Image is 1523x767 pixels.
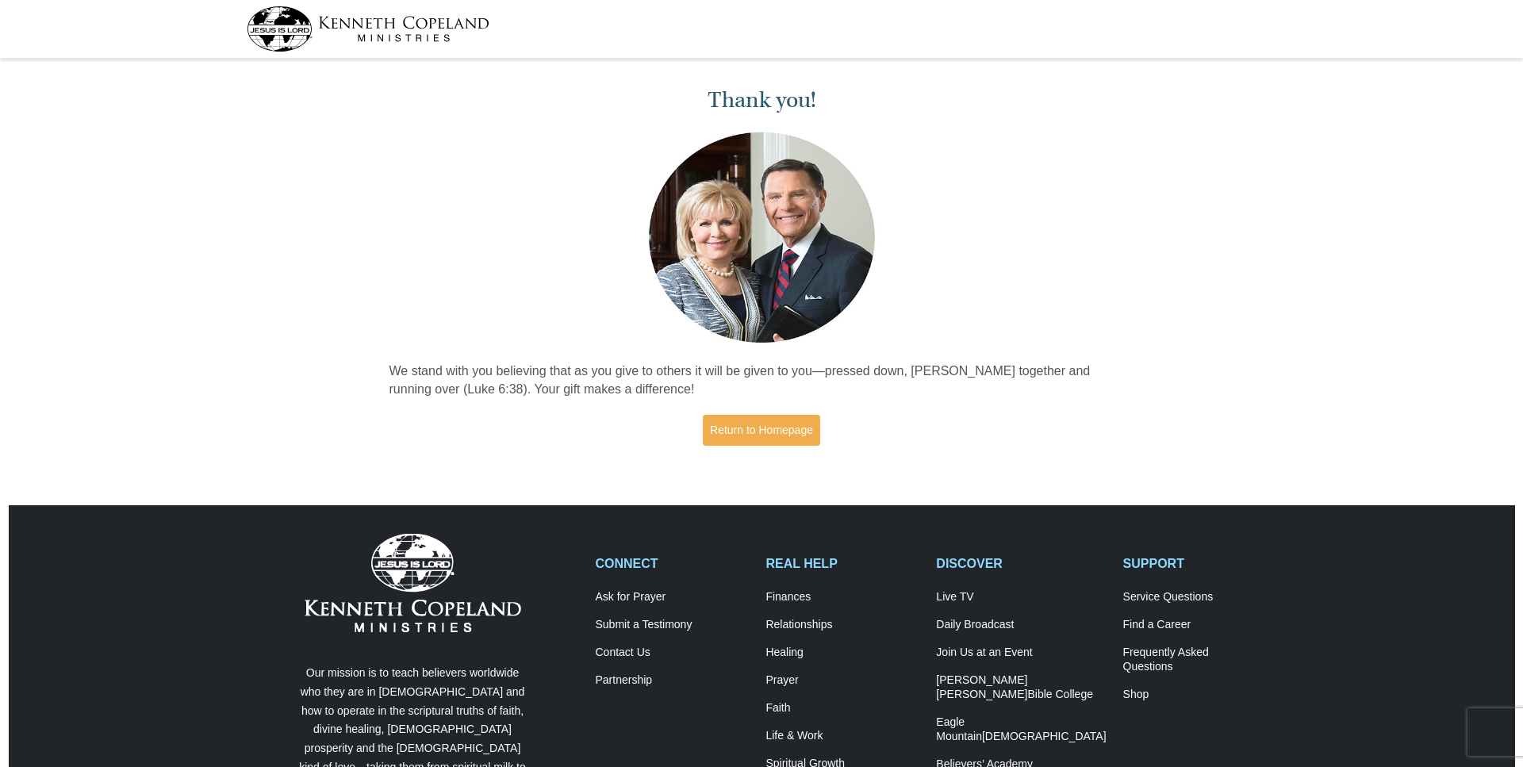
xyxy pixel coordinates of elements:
[596,556,750,571] h2: CONNECT
[936,673,1106,702] a: [PERSON_NAME] [PERSON_NAME]Bible College
[936,646,1106,660] a: Join Us at an Event
[936,618,1106,632] a: Daily Broadcast
[1123,556,1277,571] h2: SUPPORT
[389,362,1134,399] p: We stand with you believing that as you give to others it will be given to you—pressed down, [PER...
[765,618,919,632] a: Relationships
[1123,688,1277,702] a: Shop
[596,590,750,604] a: Ask for Prayer
[1123,618,1277,632] a: Find a Career
[1027,688,1093,700] span: Bible College
[596,618,750,632] a: Submit a Testimony
[645,128,879,347] img: Kenneth and Gloria
[1123,590,1277,604] a: Service Questions
[765,556,919,571] h2: REAL HELP
[765,701,919,715] a: Faith
[596,646,750,660] a: Contact Us
[765,729,919,743] a: Life & Work
[765,673,919,688] a: Prayer
[936,556,1106,571] h2: DISCOVER
[1123,646,1277,674] a: Frequently AskedQuestions
[247,6,489,52] img: kcm-header-logo.svg
[765,590,919,604] a: Finances
[305,534,521,632] img: Kenneth Copeland Ministries
[765,646,919,660] a: Healing
[703,415,820,446] a: Return to Homepage
[982,730,1107,742] span: [DEMOGRAPHIC_DATA]
[389,87,1134,113] h1: Thank you!
[936,715,1106,744] a: Eagle Mountain[DEMOGRAPHIC_DATA]
[936,590,1106,604] a: Live TV
[596,673,750,688] a: Partnership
